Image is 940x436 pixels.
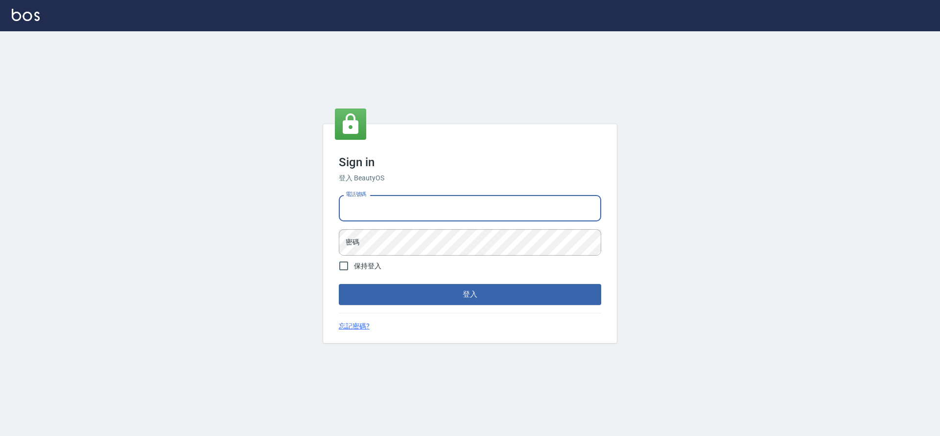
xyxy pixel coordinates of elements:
a: 忘記密碼? [339,321,370,331]
img: Logo [12,9,40,21]
h6: 登入 BeautyOS [339,173,601,183]
button: 登入 [339,284,601,305]
label: 電話號碼 [346,191,366,198]
span: 保持登入 [354,261,381,271]
h3: Sign in [339,155,601,169]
